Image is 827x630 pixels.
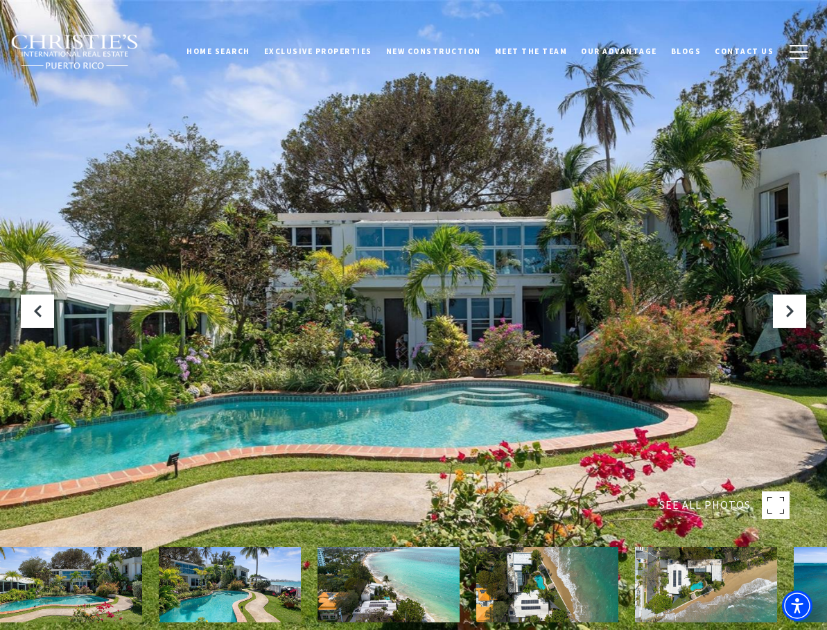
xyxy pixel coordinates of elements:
img: 2 ALMENDRO [159,547,301,622]
a: Home Search [180,34,257,69]
span: New Construction [386,46,481,56]
span: Contact Us [715,46,774,56]
img: Christie's International Real Estate black text logo [10,34,139,70]
a: Exclusive Properties [257,34,379,69]
span: Our Advantage [581,46,657,56]
a: Blogs [664,34,708,69]
img: 2 ALMENDRO [317,547,460,622]
a: New Construction [379,34,488,69]
img: 2 ALMENDRO [476,547,618,622]
span: Exclusive Properties [264,46,372,56]
a: Meet the Team [488,34,575,69]
img: 2 ALMENDRO [635,547,777,622]
a: Our Advantage [574,34,664,69]
span: SEE ALL PHOTOS [659,496,751,514]
span: Blogs [671,46,702,56]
